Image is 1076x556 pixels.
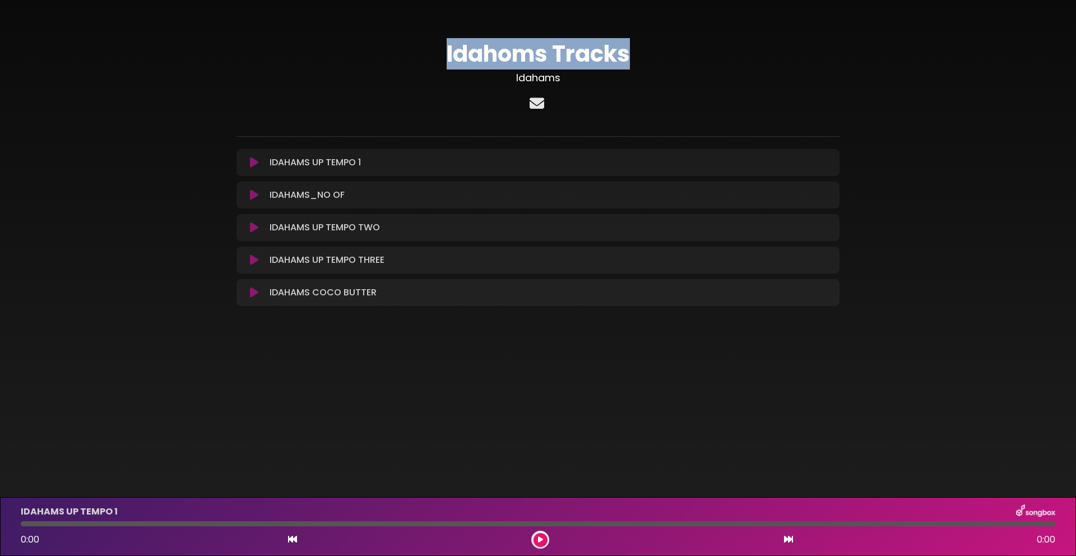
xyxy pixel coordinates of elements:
[270,286,377,299] font: IDAHAMS COCO BUTTER
[270,253,384,266] font: IDAHAMS UP TEMPO THREE
[270,156,361,169] font: IDAHAMS UP TEMPO 1
[270,188,345,201] font: IDAHAMS_NO OF
[270,221,380,234] font: IDAHAMS UP TEMPO TWO
[447,38,630,69] font: Idahoms Tracks
[516,71,560,85] font: Idahams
